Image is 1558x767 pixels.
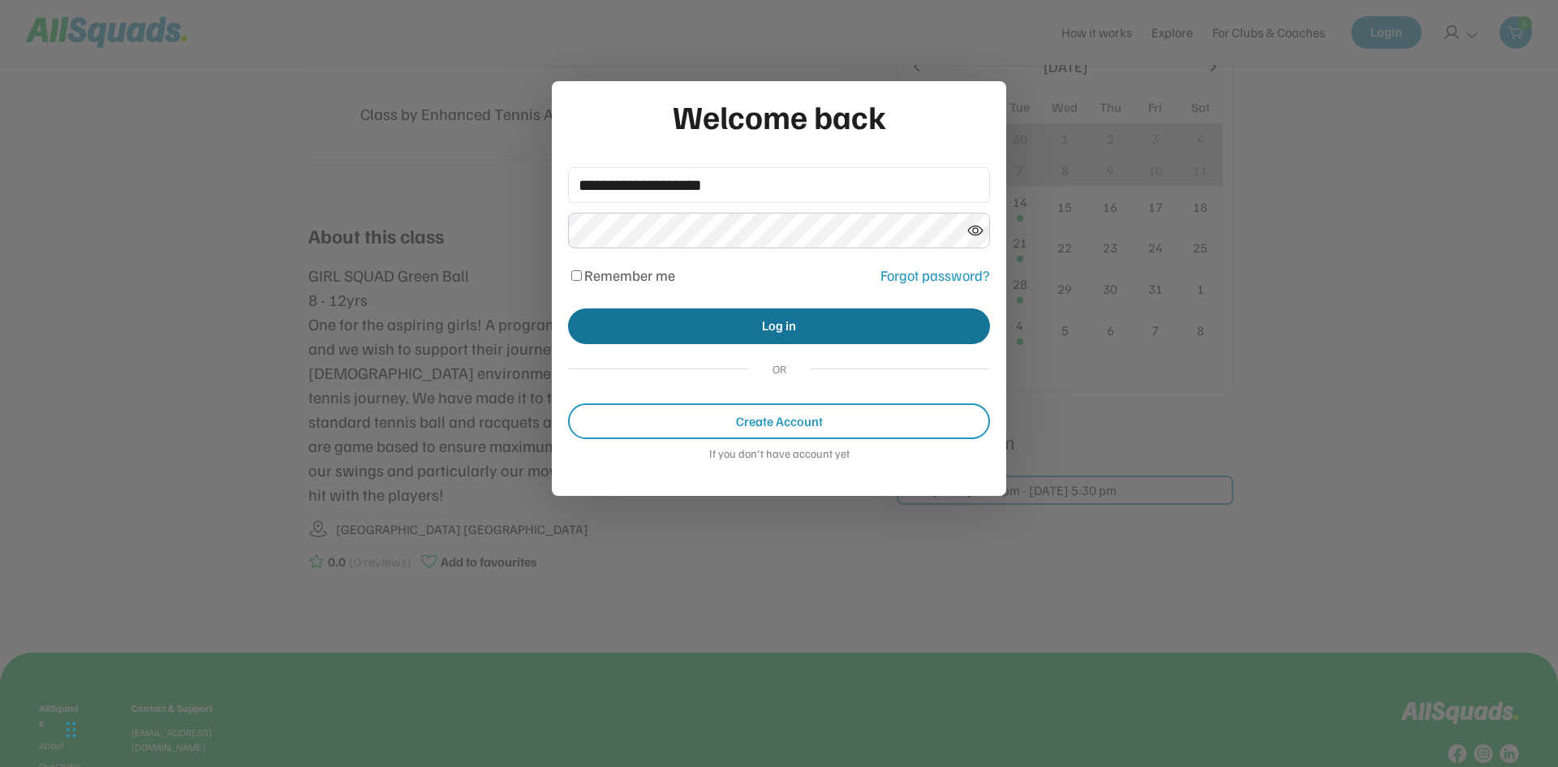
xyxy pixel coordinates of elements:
[765,360,794,377] div: OR
[568,447,990,463] div: If you don't have account yet
[568,97,990,135] div: Welcome back
[880,265,990,287] div: Forgot password?
[568,403,990,439] button: Create Account
[584,266,675,284] label: Remember me
[568,308,990,344] button: Log in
